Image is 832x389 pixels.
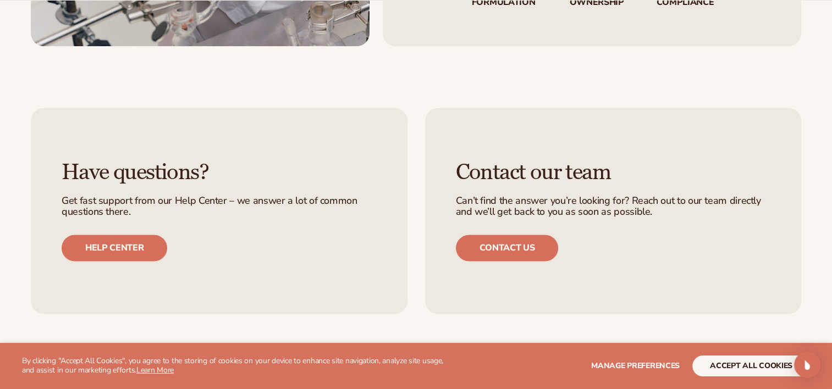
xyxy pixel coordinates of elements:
[456,196,771,218] p: Can’t find the answer you’re looking for? Reach out to our team directly and we’ll get back to yo...
[62,160,377,185] h3: Have questions?
[591,360,680,371] span: Manage preferences
[456,235,559,261] a: Contact us
[22,357,451,375] p: By clicking "Accept All Cookies", you agree to the storing of cookies on your device to enhance s...
[62,235,167,261] a: Help center
[456,160,771,185] h3: Contact our team
[794,352,820,378] div: Open Intercom Messenger
[62,196,377,218] p: Get fast support from our Help Center – we answer a lot of common questions there.
[692,355,810,376] button: accept all cookies
[136,365,174,375] a: Learn More
[591,355,680,376] button: Manage preferences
